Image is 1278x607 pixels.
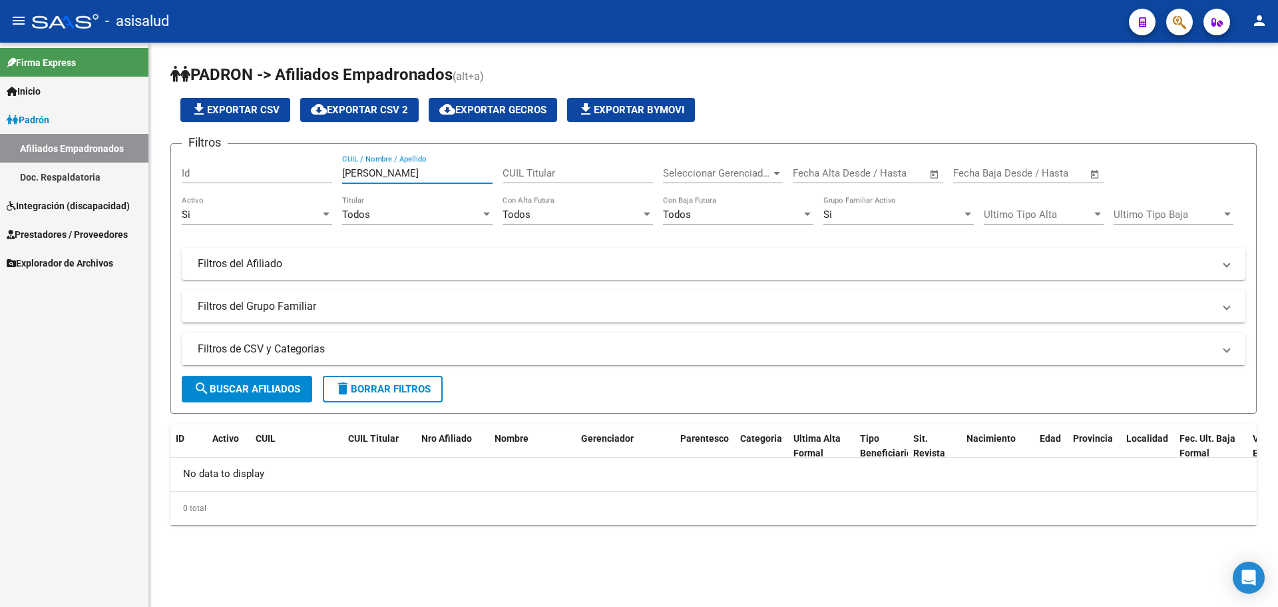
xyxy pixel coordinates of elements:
[342,209,370,221] span: Todos
[793,167,847,179] input: Fecha inicio
[7,55,76,70] span: Firma Express
[194,380,210,396] mat-icon: search
[489,424,576,468] datatable-header-cell: Nombre
[311,101,327,117] mat-icon: cloud_download
[311,104,408,116] span: Exportar CSV 2
[788,424,855,468] datatable-header-cell: Ultima Alta Formal
[207,424,250,468] datatable-header-cell: Activo
[1088,167,1103,182] button: Open calendar
[860,433,912,459] span: Tipo Beneficiario
[198,257,1213,271] mat-panel-title: Filtros del Afiliado
[495,433,529,444] span: Nombre
[250,424,323,468] datatable-header-cell: CUIL
[429,98,557,122] button: Exportar GECROS
[913,433,945,459] span: Sit. Revista
[503,209,531,221] span: Todos
[198,299,1213,314] mat-panel-title: Filtros del Grupo Familiar
[927,167,943,182] button: Open calendar
[793,433,841,459] span: Ultima Alta Formal
[7,113,49,127] span: Padrón
[198,342,1213,356] mat-panel-title: Filtros de CSV y Categorias
[1251,13,1267,29] mat-icon: person
[194,383,300,395] span: Buscar Afiliados
[176,433,184,444] span: ID
[581,433,634,444] span: Gerenciador
[1034,424,1068,468] datatable-header-cell: Edad
[453,70,484,83] span: (alt+a)
[182,248,1245,280] mat-expansion-panel-header: Filtros del Afiliado
[1233,562,1265,594] div: Open Intercom Messenger
[182,376,312,402] button: Buscar Afiliados
[170,424,207,468] datatable-header-cell: ID
[1068,424,1121,468] datatable-header-cell: Provincia
[576,424,656,468] datatable-header-cell: Gerenciador
[7,199,130,213] span: Integración (discapacidad)
[984,209,1092,221] span: Ultimo Tipo Alta
[823,209,832,221] span: Si
[11,13,27,29] mat-icon: menu
[7,84,41,99] span: Inicio
[105,7,169,36] span: - asisalud
[323,376,443,402] button: Borrar Filtros
[170,65,453,84] span: PADRON -> Afiliados Empadronados
[740,433,782,444] span: Categoria
[578,101,594,117] mat-icon: file_download
[191,104,280,116] span: Exportar CSV
[1121,424,1174,468] datatable-header-cell: Localidad
[180,98,290,122] button: Exportar CSV
[567,98,695,122] button: Exportar Bymovi
[7,256,113,271] span: Explorador de Archivos
[663,209,691,221] span: Todos
[256,433,276,444] span: CUIL
[1174,424,1247,468] datatable-header-cell: Fec. Ult. Baja Formal
[182,291,1245,322] mat-expansion-panel-header: Filtros del Grupo Familiar
[182,133,228,152] h3: Filtros
[859,167,923,179] input: Fecha fin
[182,333,1245,365] mat-expansion-panel-header: Filtros de CSV y Categorias
[439,104,546,116] span: Exportar GECROS
[961,424,1034,468] datatable-header-cell: Nacimiento
[170,458,1257,491] div: No data to display
[212,433,239,444] span: Activo
[953,167,1007,179] input: Fecha inicio
[416,424,489,468] datatable-header-cell: Nro Afiliado
[343,424,416,468] datatable-header-cell: CUIL Titular
[1019,167,1084,179] input: Fecha fin
[7,227,128,242] span: Prestadores / Proveedores
[421,433,472,444] span: Nro Afiliado
[170,492,1257,525] div: 0 total
[1040,433,1061,444] span: Edad
[675,424,735,468] datatable-header-cell: Parentesco
[191,101,207,117] mat-icon: file_download
[855,424,908,468] datatable-header-cell: Tipo Beneficiario
[578,104,684,116] span: Exportar Bymovi
[182,209,190,221] span: Si
[335,383,431,395] span: Borrar Filtros
[966,433,1016,444] span: Nacimiento
[908,424,961,468] datatable-header-cell: Sit. Revista
[1073,433,1113,444] span: Provincia
[300,98,419,122] button: Exportar CSV 2
[680,433,729,444] span: Parentesco
[439,101,455,117] mat-icon: cloud_download
[735,424,788,468] datatable-header-cell: Categoria
[1179,433,1235,459] span: Fec. Ult. Baja Formal
[348,433,399,444] span: CUIL Titular
[335,380,351,396] mat-icon: delete
[1126,433,1168,444] span: Localidad
[663,167,771,179] span: Seleccionar Gerenciador
[1114,209,1221,221] span: Ultimo Tipo Baja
